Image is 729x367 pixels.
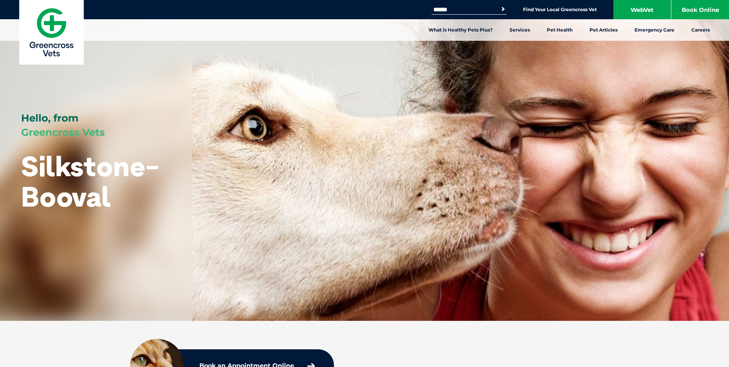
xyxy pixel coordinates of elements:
[581,19,626,41] a: Pet Articles
[21,126,105,138] span: Greencross Vets
[626,19,683,41] a: Emergency Care
[420,19,501,41] a: What is Healthy Pets Plus?
[21,151,171,212] h1: Silkstone-Booval
[683,19,718,41] a: Careers
[501,19,538,41] a: Services
[538,19,581,41] a: Pet Health
[499,5,507,13] button: Search
[523,7,597,13] a: Find Your Local Greencross Vet
[21,112,78,124] span: Hello, from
